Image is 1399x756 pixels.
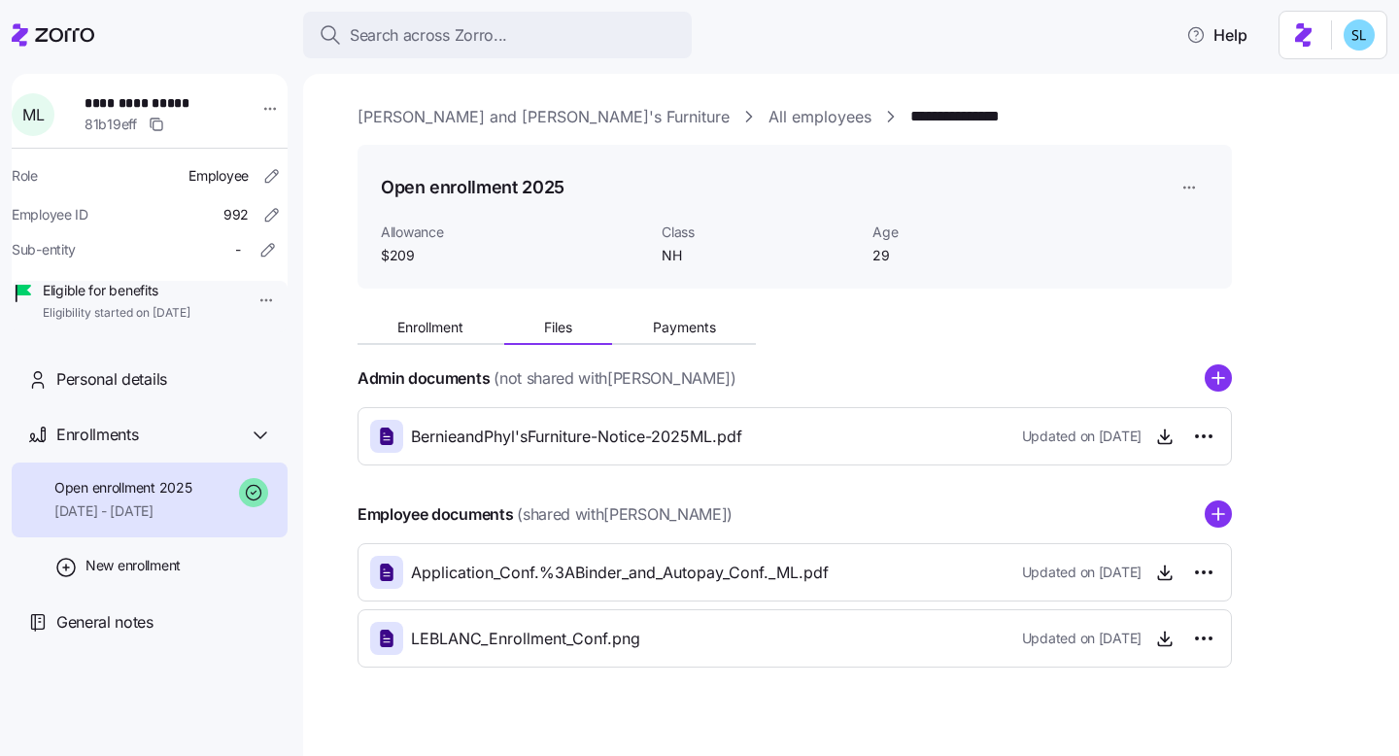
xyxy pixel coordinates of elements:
[1022,427,1142,446] span: Updated on [DATE]
[494,366,735,391] span: (not shared with [PERSON_NAME] )
[85,115,137,134] span: 81b19eff
[22,107,44,122] span: M L
[544,321,572,334] span: Files
[12,205,88,224] span: Employee ID
[662,223,857,242] span: Class
[1022,629,1142,648] span: Updated on [DATE]
[85,556,181,575] span: New enrollment
[397,321,463,334] span: Enrollment
[56,367,167,392] span: Personal details
[381,175,564,199] h1: Open enrollment 2025
[768,105,871,129] a: All employees
[12,240,76,259] span: Sub-entity
[381,246,646,265] span: $209
[188,166,249,186] span: Employee
[358,503,513,526] h4: Employee documents
[54,478,191,498] span: Open enrollment 2025
[358,105,730,129] a: [PERSON_NAME] and [PERSON_NAME]'s Furniture
[1171,16,1263,54] button: Help
[411,627,640,651] span: LEBLANC_Enrollment_Conf.png
[235,240,241,259] span: -
[653,321,716,334] span: Payments
[358,367,490,390] h4: Admin documents
[56,423,138,447] span: Enrollments
[43,305,190,322] span: Eligibility started on [DATE]
[1186,23,1247,47] span: Help
[43,281,190,300] span: Eligible for benefits
[1344,19,1375,51] img: 7c620d928e46699fcfb78cede4daf1d1
[662,246,857,265] span: NH
[1205,500,1232,528] svg: add icon
[56,610,154,635] span: General notes
[872,246,1068,265] span: 29
[411,561,829,585] span: Application_Conf.%3ABinder_and_Autopay_Conf._ML.pdf
[1205,364,1232,392] svg: add icon
[223,205,249,224] span: 992
[517,502,733,527] span: (shared with [PERSON_NAME] )
[381,223,646,242] span: Allowance
[1022,563,1142,582] span: Updated on [DATE]
[411,425,742,449] span: BernieandPhyl'sFurniture-Notice-2025ML.pdf
[350,23,507,48] span: Search across Zorro...
[872,223,1068,242] span: Age
[12,166,38,186] span: Role
[54,501,191,521] span: [DATE] - [DATE]
[303,12,692,58] button: Search across Zorro...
